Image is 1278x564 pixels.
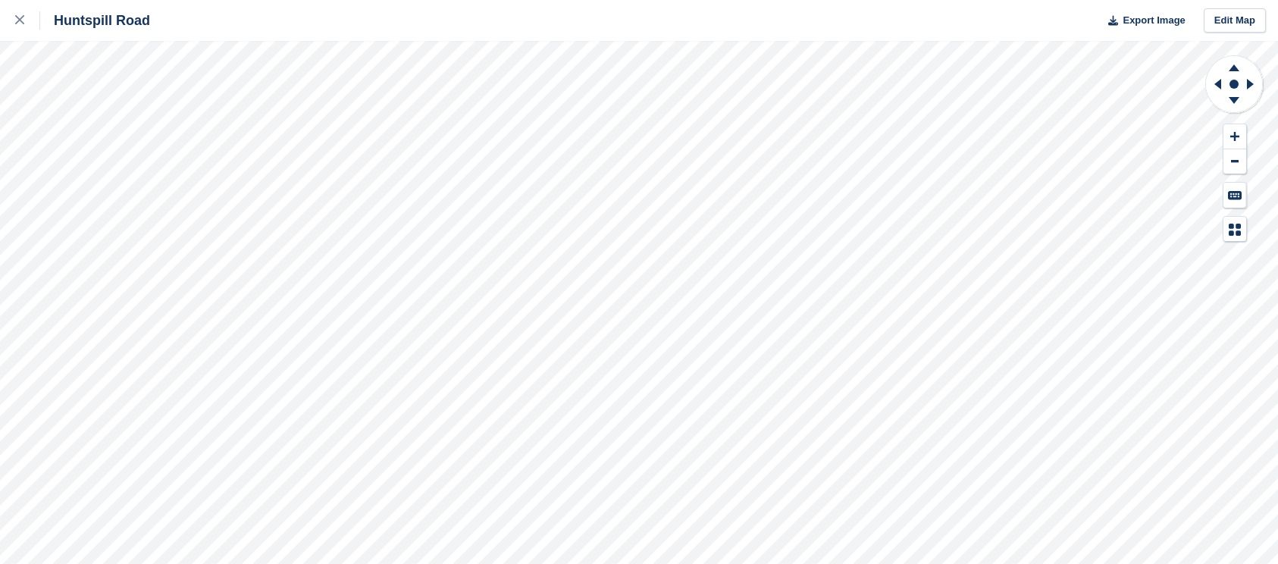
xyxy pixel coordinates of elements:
[1223,124,1246,149] button: Zoom In
[1099,8,1186,33] button: Export Image
[40,11,150,30] div: Huntspill Road
[1204,8,1266,33] a: Edit Map
[1123,13,1185,28] span: Export Image
[1223,183,1246,208] button: Keyboard Shortcuts
[1223,149,1246,174] button: Zoom Out
[1223,217,1246,242] button: Map Legend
